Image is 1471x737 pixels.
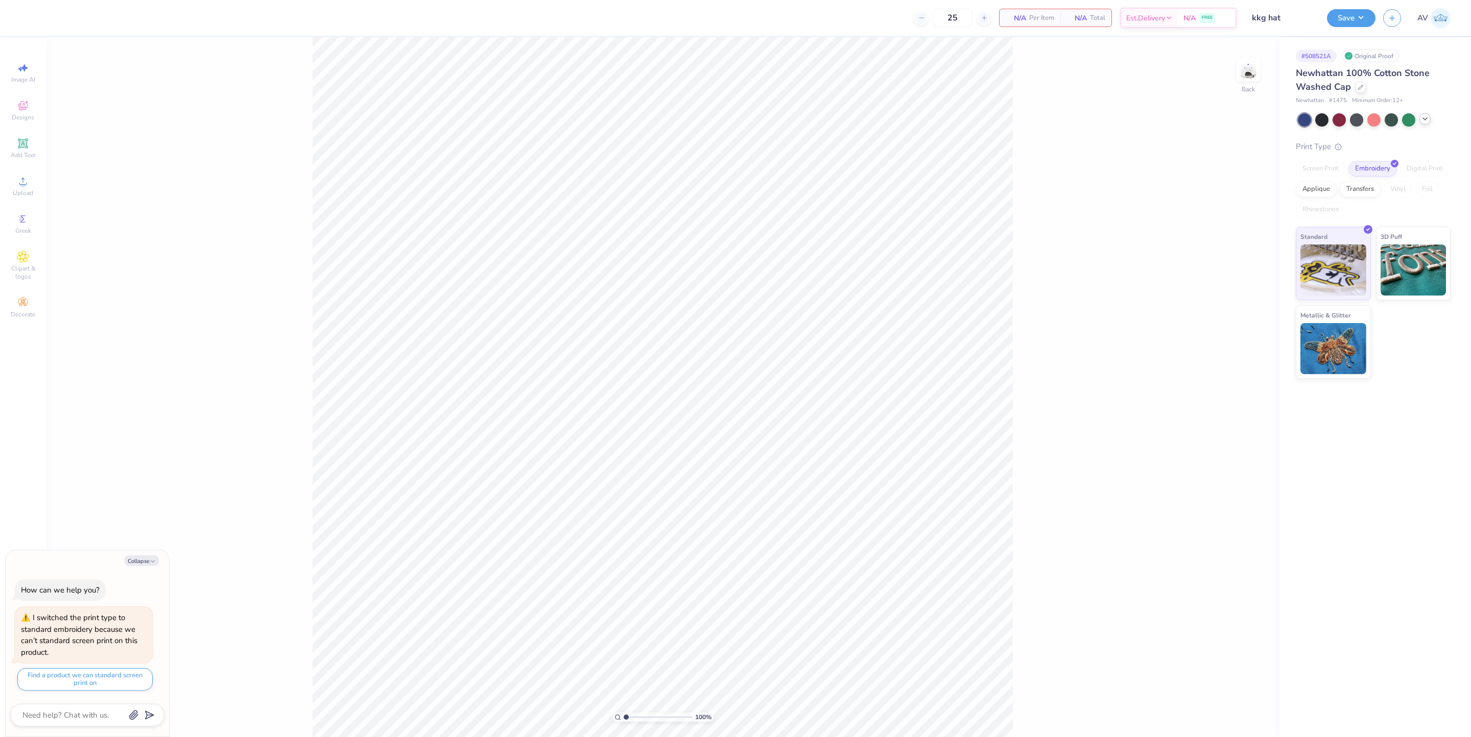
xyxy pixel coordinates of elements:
[1415,182,1439,197] div: Foil
[1340,182,1381,197] div: Transfers
[1300,244,1366,296] img: Standard
[1296,96,1324,105] span: Newhattan
[17,668,153,691] button: Find a product we can standard screen print on
[1296,141,1451,153] div: Print Type
[1381,231,1402,242] span: 3D Puff
[1381,244,1446,296] img: 3D Puff
[1296,161,1345,177] div: Screen Print
[1300,310,1351,321] span: Metallic & Glitter
[1327,9,1375,27] button: Save
[125,555,159,566] button: Collapse
[1352,96,1403,105] span: Minimum Order: 12 +
[1244,8,1319,28] input: Untitled Design
[1417,8,1451,28] a: AV
[933,9,972,27] input: – –
[15,227,31,235] span: Greek
[13,189,33,197] span: Upload
[21,612,137,657] div: I switched the print type to standard embroidery because we can’t standard screen print on this p...
[1183,13,1196,23] span: N/A
[5,264,41,281] span: Clipart & logos
[1006,13,1026,23] span: N/A
[1029,13,1054,23] span: Per Item
[1296,182,1337,197] div: Applique
[1090,13,1105,23] span: Total
[1300,231,1327,242] span: Standard
[11,76,35,84] span: Image AI
[1417,12,1428,24] span: AV
[1400,161,1450,177] div: Digital Print
[1342,50,1399,62] div: Original Proof
[1296,67,1430,93] span: Newhattan 100% Cotton Stone Washed Cap
[1296,202,1345,217] div: Rhinestones
[1242,85,1255,94] div: Back
[11,151,35,159] span: Add Text
[1329,96,1347,105] span: # 1475
[11,310,35,318] span: Decorate
[1126,13,1165,23] span: Est. Delivery
[1296,50,1337,62] div: # 508521A
[1431,8,1451,28] img: Aargy Velasco
[1300,323,1366,374] img: Metallic & Glitter
[1066,13,1087,23] span: N/A
[1238,59,1259,80] img: Back
[1202,14,1213,21] span: FREE
[21,585,100,595] div: How can we help you?
[695,713,711,722] span: 100 %
[1348,161,1397,177] div: Embroidery
[12,113,34,121] span: Designs
[1384,182,1412,197] div: Vinyl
